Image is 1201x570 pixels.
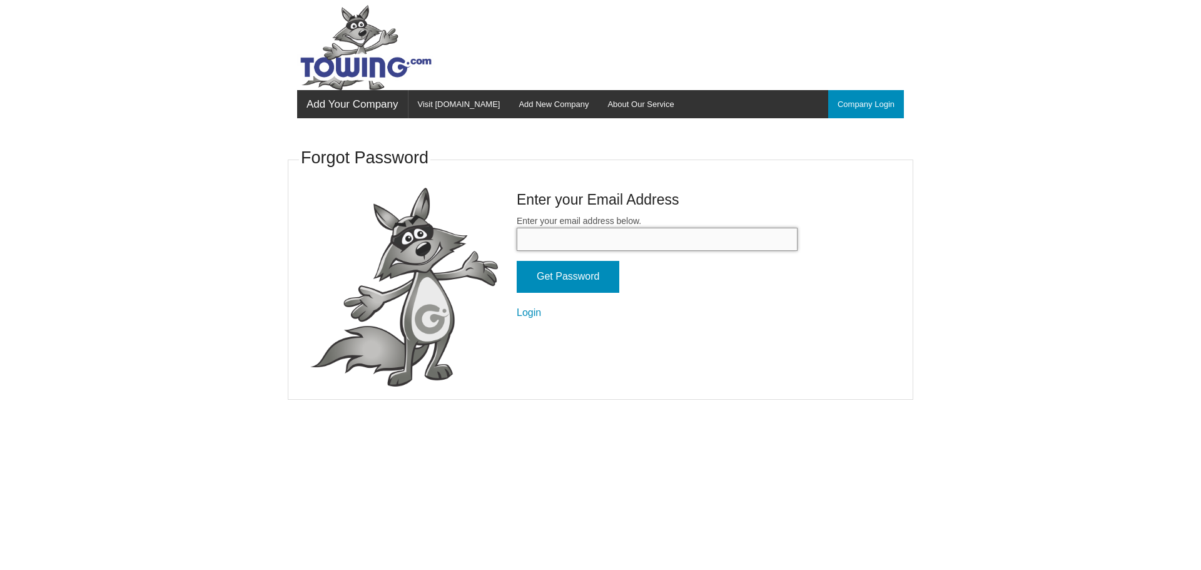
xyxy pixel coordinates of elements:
[297,5,435,90] img: Towing.com Logo
[517,228,798,251] input: Enter your email address below.
[828,90,904,118] a: Company Login
[517,190,798,210] h4: Enter your Email Address
[408,90,510,118] a: Visit [DOMAIN_NAME]
[310,188,498,387] img: fox-Presenting.png
[509,90,598,118] a: Add New Company
[598,90,683,118] a: About Our Service
[297,90,408,118] a: Add Your Company
[517,307,541,318] a: Login
[517,261,619,293] input: Get Password
[301,146,428,170] h3: Forgot Password
[517,215,798,251] label: Enter your email address below.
